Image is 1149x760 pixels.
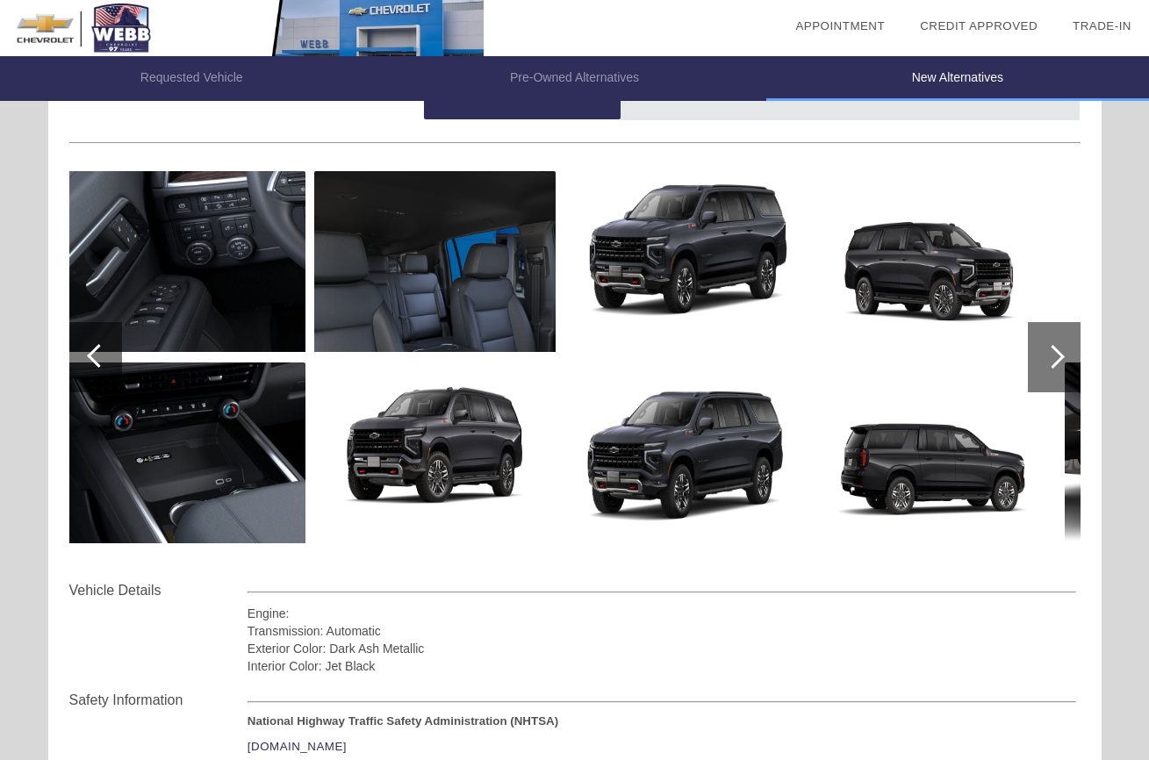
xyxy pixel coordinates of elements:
[248,605,1077,622] div: Engine:
[248,622,1077,640] div: Transmission: Automatic
[1073,19,1131,32] a: Trade-In
[815,171,1056,352] img: d300b9faa6b9f114938cdd7df92932df.jpg
[564,171,806,352] img: e6f7fb9bc2216e84f04ca17ae56ef4ff.jpg
[795,19,885,32] a: Appointment
[248,714,558,728] strong: National Highway Traffic Safety Administration (NHTSA)
[564,362,806,543] img: 6f572bba0b4021cd787f122428d2b784.jpg
[314,171,556,352] img: 4e901d1162f7a0bbb0cdbc54f7d292eax.jpg
[69,690,248,711] div: Safety Information
[64,171,305,352] img: c901d710dc5dc74fd0f89e4844e451b1x.jpg
[64,362,305,543] img: 06f95dedf20961952574e0a085f764b4x.jpg
[815,362,1056,543] img: bb90ad268964bc65997b95403216d69f.jpg
[766,56,1149,101] li: New Alternatives
[920,19,1038,32] a: Credit Approved
[314,362,556,543] img: 5f7ce92fdccc28ae5d68d7812802953a.jpg
[69,580,248,601] div: Vehicle Details
[383,56,765,101] li: Pre-Owned Alternatives
[248,657,1077,675] div: Interior Color: Jet Black
[248,740,347,753] a: [DOMAIN_NAME]
[248,640,1077,657] div: Exterior Color: Dark Ash Metallic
